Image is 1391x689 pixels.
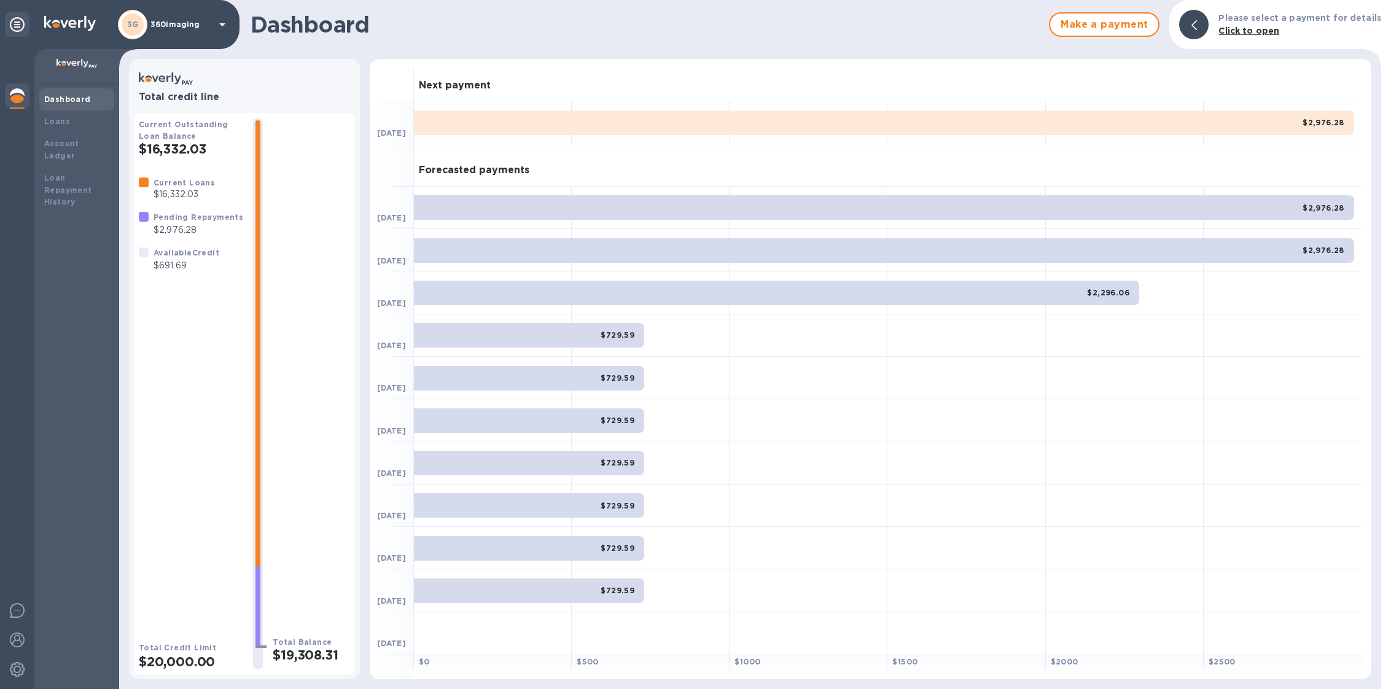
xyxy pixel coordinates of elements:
b: Current Outstanding Loan Balance [139,120,228,141]
b: $729.59 [601,330,634,340]
b: [DATE] [377,553,406,562]
b: Current Loans [154,178,215,187]
b: $2,296.06 [1087,288,1129,297]
button: Make a payment [1049,12,1159,37]
h2: $19,308.31 [273,647,350,663]
p: $2,976.28 [154,224,243,236]
p: $16,332.03 [154,188,215,201]
b: $729.59 [601,373,634,383]
b: 3G [127,20,139,29]
div: Unpin categories [5,12,29,37]
b: $ 500 [577,657,599,666]
b: Account Ledger [44,139,79,160]
b: Total Credit Limit [139,643,216,652]
b: Dashboard [44,95,91,104]
h3: Total credit line [139,91,350,103]
b: [DATE] [377,511,406,520]
b: $729.59 [601,543,634,553]
p: $691.69 [154,259,219,272]
h3: Next payment [419,80,491,91]
b: $ 1000 [734,657,760,666]
b: $ 2500 [1209,657,1236,666]
b: [DATE] [377,341,406,350]
b: [DATE] [377,213,406,222]
b: $ 0 [419,657,430,666]
b: [DATE] [377,256,406,265]
b: Pending Repayments [154,212,243,222]
b: Click to open [1218,26,1279,36]
b: [DATE] [377,128,406,138]
b: Please select a payment for details [1218,13,1381,23]
b: Available Credit [154,248,219,257]
b: $729.59 [601,458,634,467]
h2: $16,332.03 [139,141,243,157]
b: $729.59 [601,501,634,510]
b: [DATE] [377,383,406,392]
b: [DATE] [377,639,406,648]
b: $ 2000 [1051,657,1078,666]
b: $2,976.28 [1303,246,1344,255]
b: Total Balance [273,637,332,647]
b: $729.59 [601,416,634,425]
b: [DATE] [377,596,406,605]
h1: Dashboard [251,12,1043,37]
b: $2,976.28 [1303,203,1344,212]
b: $2,976.28 [1303,118,1344,127]
img: Logo [44,16,96,31]
h2: $20,000.00 [139,654,243,669]
b: [DATE] [377,426,406,435]
b: Loans [44,117,70,126]
b: $729.59 [601,586,634,595]
b: Loan Repayment History [44,173,92,207]
h3: Forecasted payments [419,165,529,176]
p: 360imaging [150,20,212,29]
b: [DATE] [377,469,406,478]
span: Make a payment [1060,17,1148,32]
b: $ 1500 [892,657,918,666]
b: [DATE] [377,298,406,308]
